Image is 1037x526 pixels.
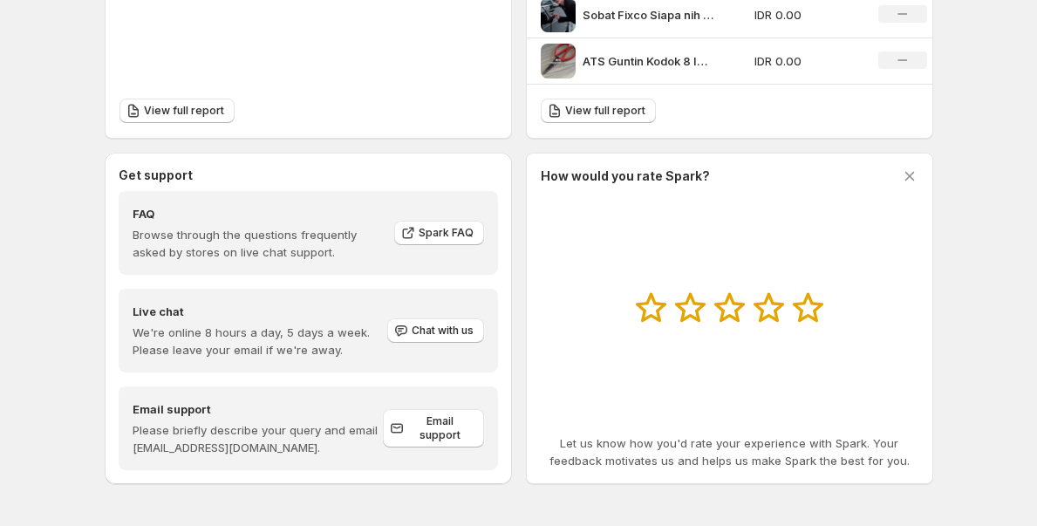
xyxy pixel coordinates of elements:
p: ATS Guntin Kodok 8 Inch Gunting serbaguna yang dapat memotong benda apapun dengan cepat tajam dan... [583,52,713,70]
h3: Get support [119,167,193,184]
a: Email support [383,409,484,447]
p: We're online 8 hours a day, 5 days a week. Please leave your email if we're away. [133,324,385,359]
span: View full report [144,104,224,118]
a: View full report [541,99,656,123]
p: Please briefly describe your query and email [EMAIL_ADDRESS][DOMAIN_NAME]. [133,421,383,456]
h4: Live chat [133,303,385,320]
h4: FAQ [133,205,382,222]
img: ATS Guntin Kodok 8 Inch Gunting serbaguna yang dapat memotong benda apapun dengan cepat tajam dan... [541,44,576,79]
p: IDR 0.00 [754,6,857,24]
span: View full report [565,104,645,118]
p: Sobat Fixco Siapa nih yang bisa nebak suara perkakas kaya mimin diatas tadi Komen dong buat yang ... [583,6,713,24]
span: Chat with us [412,324,474,338]
p: Browse through the questions frequently asked by stores on live chat support. [133,226,382,261]
h4: Email support [133,400,383,418]
span: Email support [407,414,474,442]
p: Let us know how you'd rate your experience with Spark. Your feedback motivates us and helps us ma... [541,434,918,469]
p: IDR 0.00 [754,52,857,70]
button: Chat with us [387,318,484,343]
span: Spark FAQ [419,226,474,240]
a: View full report [119,99,235,123]
h3: How would you rate Spark? [541,167,710,185]
a: Spark FAQ [394,221,484,245]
